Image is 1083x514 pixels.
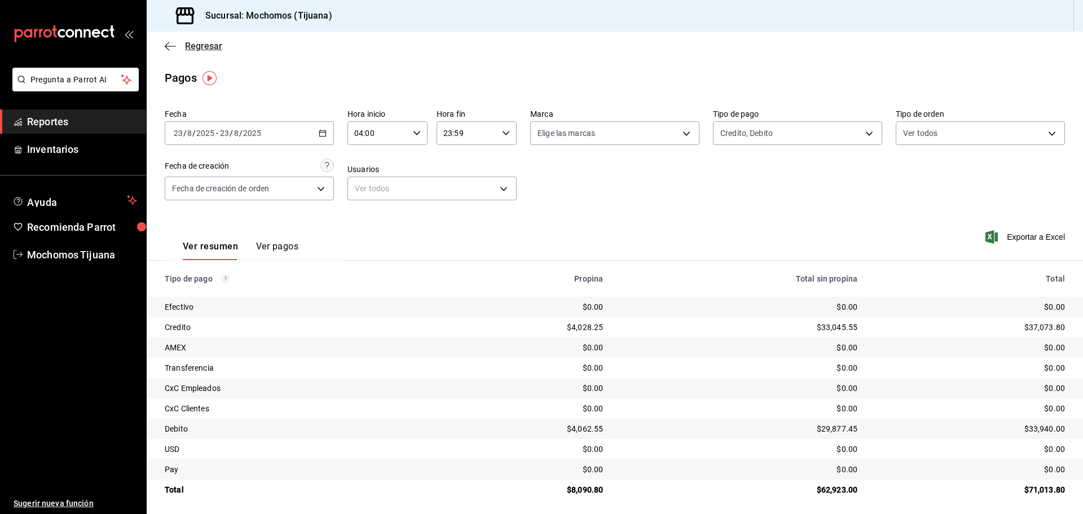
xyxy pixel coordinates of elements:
div: $0.00 [875,362,1065,374]
div: $0.00 [448,362,604,374]
span: Pregunta a Parrot AI [30,74,121,86]
a: Pregunta a Parrot AI [8,82,139,94]
div: $8,090.80 [448,484,604,495]
input: -- [187,129,192,138]
button: Exportar a Excel [988,230,1065,244]
div: $0.00 [621,342,857,353]
div: Credito [165,322,430,333]
div: $0.00 [621,443,857,455]
input: -- [234,129,239,138]
div: $0.00 [621,362,857,374]
div: Efectivo [165,301,430,313]
div: Propina [448,274,604,283]
span: Reportes [27,114,137,129]
input: -- [219,129,230,138]
div: $29,877.45 [621,423,857,434]
span: Recomienda Parrot [27,219,137,235]
div: $0.00 [448,383,604,394]
div: $33,940.00 [875,423,1065,434]
div: $62,923.00 [621,484,857,495]
div: Total [165,484,430,495]
div: Transferencia [165,362,430,374]
div: $0.00 [875,342,1065,353]
span: Elige las marcas [538,128,595,139]
span: / [192,129,196,138]
button: Ver resumen [183,241,238,260]
input: ---- [243,129,262,138]
div: Pay [165,464,430,475]
span: / [239,129,243,138]
div: $0.00 [875,443,1065,455]
span: / [230,129,233,138]
div: $0.00 [875,301,1065,313]
div: Pagos [165,69,197,86]
span: Ver todos [903,128,937,139]
div: $4,062.55 [448,423,604,434]
label: Tipo de orden [896,110,1065,118]
svg: Los pagos realizados con Pay y otras terminales son montos brutos. [222,275,230,283]
span: Sugerir nueva función [14,498,137,509]
span: Regresar [185,41,222,51]
div: $71,013.80 [875,484,1065,495]
span: Ayuda [27,194,122,207]
div: Ver todos [347,177,517,200]
label: Usuarios [347,165,517,173]
div: $0.00 [621,301,857,313]
span: / [183,129,187,138]
input: ---- [196,129,215,138]
div: AMEX [165,342,430,353]
label: Tipo de pago [713,110,882,118]
div: CxC Clientes [165,403,430,414]
div: Debito [165,423,430,434]
button: Pregunta a Parrot AI [12,68,139,91]
div: $0.00 [875,383,1065,394]
div: CxC Empleados [165,383,430,394]
div: Fecha de creación [165,160,229,172]
div: navigation tabs [183,241,298,260]
div: $0.00 [448,443,604,455]
div: Tipo de pago [165,274,430,283]
div: $37,073.80 [875,322,1065,333]
label: Hora inicio [347,110,428,118]
span: - [216,129,218,138]
div: Total sin propina [621,274,857,283]
button: Regresar [165,41,222,51]
div: $0.00 [448,403,604,414]
div: $4,028.25 [448,322,604,333]
span: Mochomos Tijuana [27,247,137,262]
div: $0.00 [875,403,1065,414]
label: Marca [530,110,699,118]
span: Inventarios [27,142,137,157]
button: open_drawer_menu [124,29,133,38]
div: $0.00 [621,464,857,475]
div: Total [875,274,1065,283]
div: $0.00 [448,464,604,475]
div: $0.00 [448,301,604,313]
div: $33,045.55 [621,322,857,333]
label: Hora fin [437,110,517,118]
span: Credito, Debito [720,128,773,139]
img: Tooltip marker [202,71,217,85]
button: Ver pagos [256,241,298,260]
input: -- [173,129,183,138]
div: $0.00 [448,342,604,353]
div: USD [165,443,430,455]
label: Fecha [165,110,334,118]
div: $0.00 [621,403,857,414]
h3: Sucursal: Mochomos (Tijuana) [196,9,332,23]
div: $0.00 [875,464,1065,475]
span: Fecha de creación de orden [172,183,269,194]
div: $0.00 [621,383,857,394]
